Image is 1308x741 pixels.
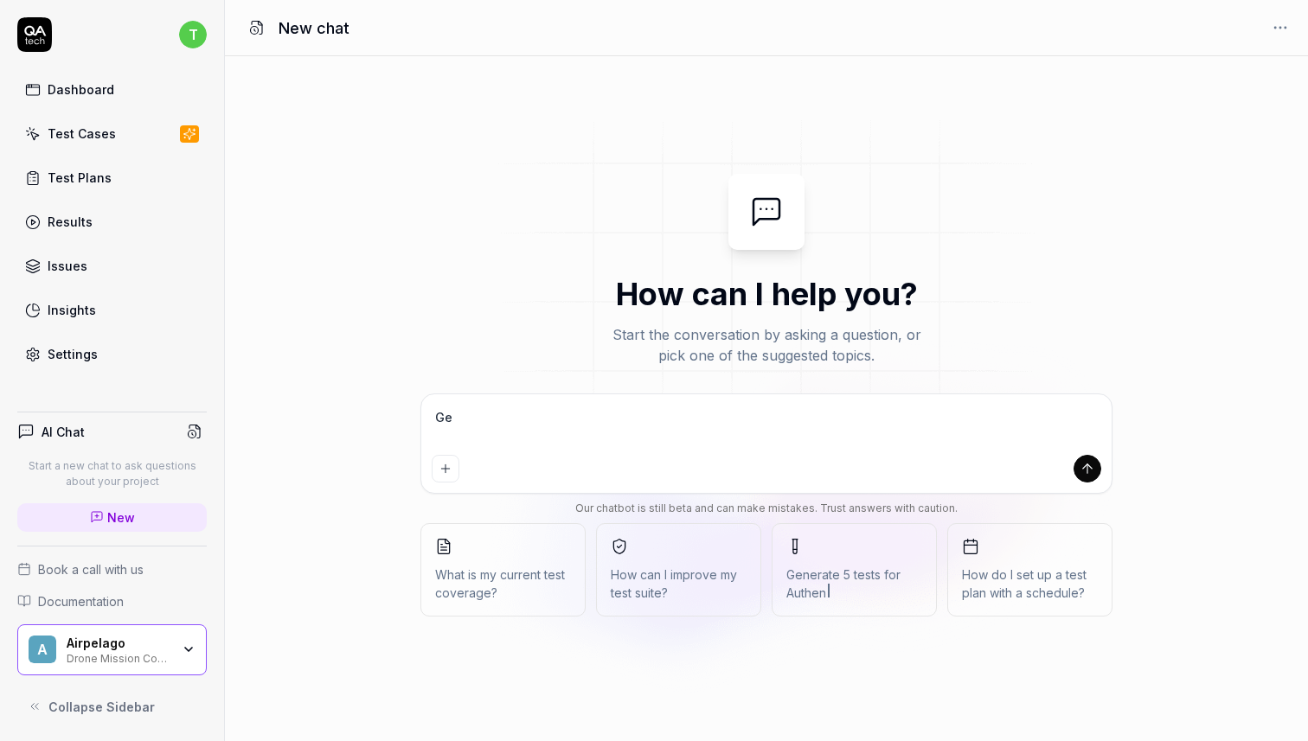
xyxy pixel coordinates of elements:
button: What is my current test coverage? [420,523,586,616]
span: What is my current test coverage? [435,565,571,602]
a: Test Plans [17,161,207,195]
button: t [179,17,207,52]
div: Insights [48,301,96,319]
div: Issues [48,257,87,275]
div: Our chatbot is still beta and can make mistakes. Trust answers with caution. [420,501,1112,516]
button: Collapse Sidebar [17,689,207,724]
button: AAirpelagoDrone Mission Control [17,624,207,676]
span: Generate 5 tests for [786,565,922,602]
button: Generate 5 tests forAuthen [772,523,937,616]
div: Test Cases [48,125,116,143]
h4: AI Chat [42,423,85,441]
a: Settings [17,337,207,371]
span: Authen [786,585,826,600]
span: How can I improve my test suite? [611,565,747,602]
button: Add attachment [432,455,459,482]
a: Test Cases [17,117,207,150]
span: t [179,21,207,48]
a: New [17,503,207,532]
a: Issues [17,249,207,283]
a: Documentation [17,592,207,610]
h1: New chat [279,16,349,40]
a: Insights [17,293,207,327]
div: Drone Mission Control [67,650,170,664]
p: Start a new chat to ask questions about your project [17,458,207,489]
a: Book a call with us [17,560,207,578]
span: Collapse Sidebar [48,698,155,716]
span: Documentation [38,592,124,610]
textarea: Ge [432,405,1101,448]
button: How can I improve my test suite? [596,523,761,616]
div: Test Plans [48,169,112,187]
button: How do I set up a test plan with a schedule? [947,523,1112,616]
div: Settings [48,345,98,363]
span: Book a call with us [38,560,144,578]
div: Airpelago [67,636,170,651]
a: Results [17,205,207,239]
span: New [107,508,135,527]
span: A [29,636,56,663]
span: How do I set up a test plan with a schedule? [962,565,1098,602]
div: Results [48,213,93,231]
div: Dashboard [48,80,114,99]
a: Dashboard [17,73,207,106]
